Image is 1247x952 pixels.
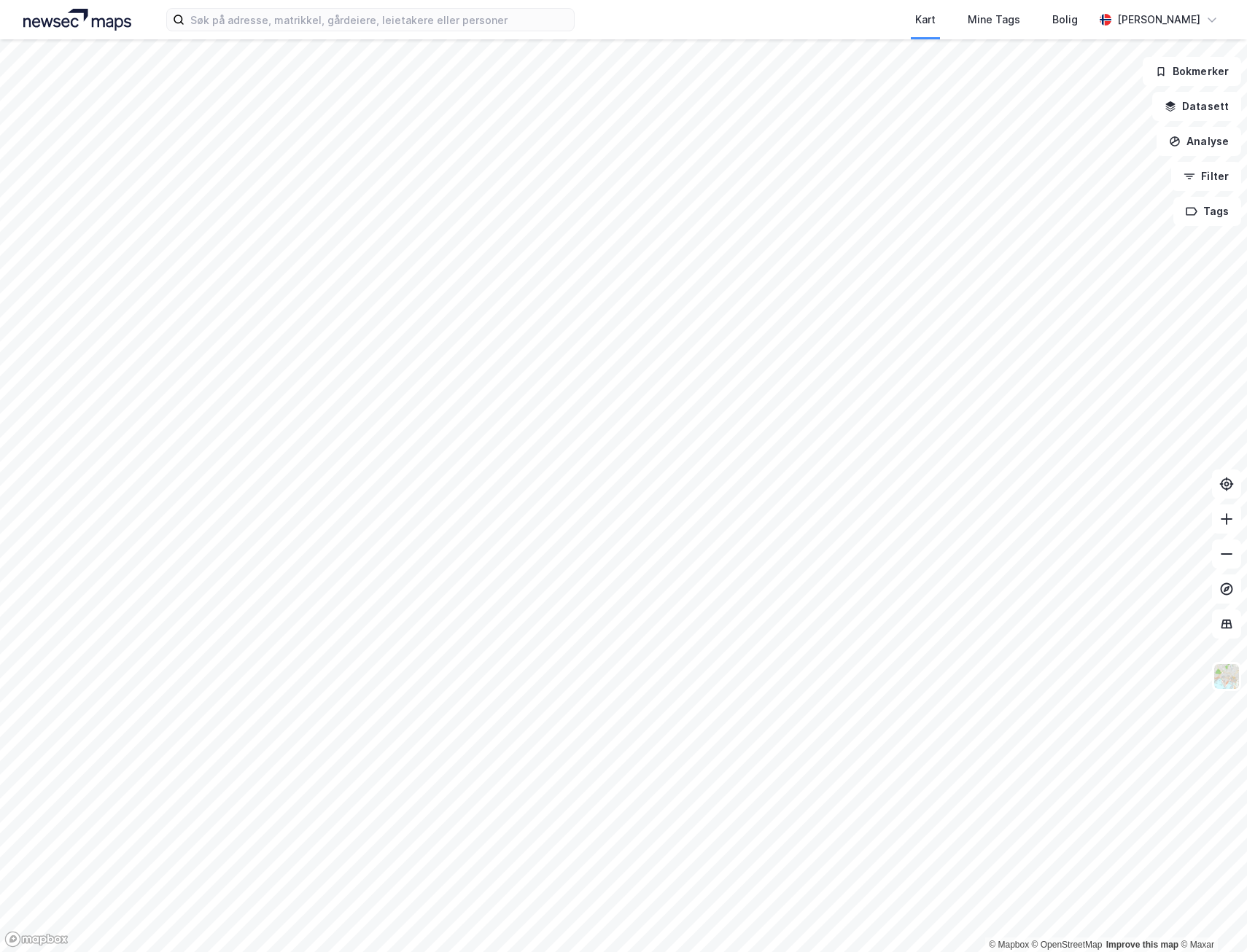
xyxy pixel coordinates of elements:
div: Mine Tags [968,11,1020,28]
a: Improve this map [1106,940,1178,950]
a: OpenStreetMap [1032,940,1103,950]
input: Søk på adresse, matrikkel, gårdeiere, leietakere eller personer [184,9,574,31]
img: Z [1213,663,1240,690]
button: Analyse [1157,127,1241,156]
a: Mapbox homepage [4,931,69,948]
button: Bokmerker [1143,57,1241,86]
div: Bolig [1052,11,1078,28]
button: Datasett [1152,92,1241,121]
div: Kart [915,11,936,28]
iframe: Chat Widget [1174,882,1247,952]
img: logo.a4113a55bc3d86da70a041830d287a7e.svg [23,9,131,31]
button: Tags [1173,197,1241,226]
div: [PERSON_NAME] [1117,11,1200,28]
button: Filter [1171,162,1241,191]
a: Mapbox [989,940,1029,950]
